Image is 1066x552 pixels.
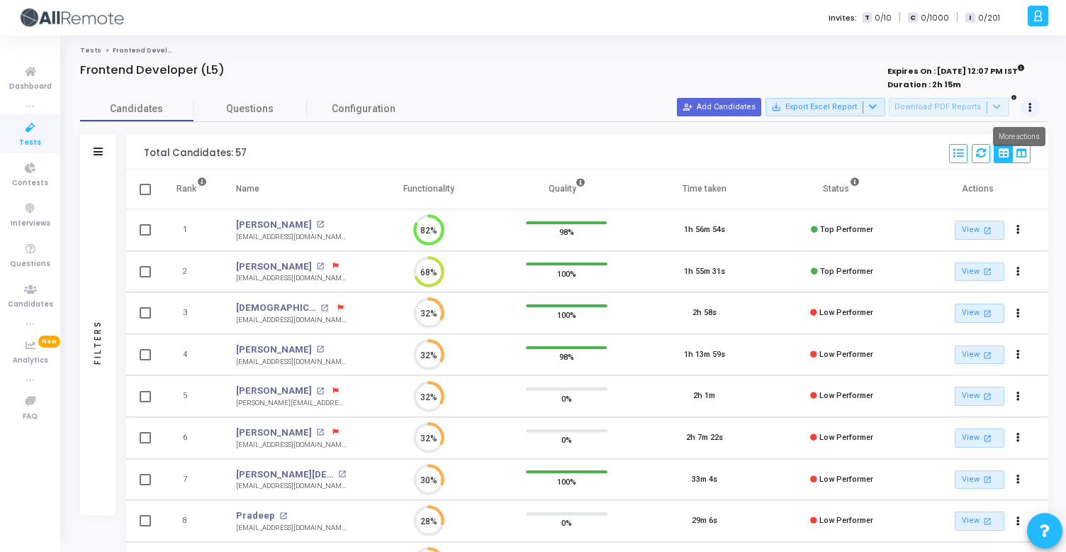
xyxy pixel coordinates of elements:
[236,232,346,243] div: [EMAIL_ADDRESS][DOMAIN_NAME]
[236,273,346,284] div: [EMAIL_ADDRESS][DOMAIN_NAME]
[19,137,41,149] span: Tests
[559,225,574,239] span: 98%
[677,98,761,116] button: Add Candidates
[162,334,222,376] td: 4
[80,46,1048,55] nav: breadcrumb
[765,98,885,116] button: Export Excel Report
[1008,470,1028,490] button: Actions
[12,177,48,189] span: Contests
[683,102,692,112] mat-icon: person_add_alt
[819,433,873,442] span: Low Performer
[8,299,53,311] span: Candidates
[236,468,335,482] a: [PERSON_NAME][DEMOGRAPHIC_DATA]
[1008,345,1028,365] button: Actions
[1008,304,1028,324] button: Actions
[162,251,222,293] td: 2
[113,46,199,55] span: Frontend Developer (L5)
[965,13,975,23] span: I
[692,515,717,527] div: 29m 6s
[683,181,726,197] div: Time taken
[162,500,222,542] td: 8
[819,391,873,400] span: Low Performer
[162,375,222,417] td: 5
[193,101,307,116] span: Questions
[993,127,1045,146] div: More actions
[692,474,717,486] div: 33m 4s
[1008,429,1028,448] button: Actions
[1008,512,1028,531] button: Actions
[236,343,312,357] a: [PERSON_NAME]
[316,387,324,395] mat-icon: open_in_new
[693,390,715,402] div: 2h 1m
[684,349,725,361] div: 1h 13m 59s
[955,263,1004,282] a: View
[18,4,124,32] img: logo
[692,307,717,319] div: 2h 58s
[279,512,287,520] mat-icon: open_in_new
[899,10,901,25] span: |
[80,46,101,55] a: Tests
[557,266,576,280] span: 100%
[982,515,994,527] mat-icon: open_in_new
[557,308,576,322] span: 100%
[236,398,346,409] div: [PERSON_NAME][EMAIL_ADDRESS][DOMAIN_NAME]
[13,355,48,367] span: Analytics
[10,258,50,270] span: Questions
[684,266,725,278] div: 1h 55m 31s
[236,384,312,398] a: [PERSON_NAME]
[820,225,873,234] span: Top Performer
[829,12,857,24] label: Invites:
[559,350,574,364] span: 98%
[955,429,1004,448] a: View
[771,102,781,112] mat-icon: save_alt
[80,63,225,77] h4: Frontend Developer (L5)
[38,336,60,348] span: New
[162,209,222,251] td: 1
[236,481,346,492] div: [EMAIL_ADDRESS][DOMAIN_NAME]
[819,350,873,359] span: Low Performer
[498,170,635,209] th: Quality
[162,417,222,459] td: 6
[80,101,193,116] span: Candidates
[955,512,1004,531] a: View
[561,516,572,530] span: 0%
[908,13,917,23] span: C
[955,387,1004,406] a: View
[236,260,312,274] a: [PERSON_NAME]
[982,390,994,402] mat-icon: open_in_new
[236,218,312,232] a: [PERSON_NAME]
[887,62,1025,77] strong: Expires On : [DATE] 12:07 PM IST
[561,433,572,447] span: 0%
[982,265,994,277] mat-icon: open_in_new
[162,459,222,501] td: 7
[236,181,259,197] div: Name
[320,304,328,312] mat-icon: open_in_new
[982,307,994,319] mat-icon: open_in_new
[819,475,873,484] span: Low Performer
[863,13,872,23] span: T
[561,391,572,405] span: 0%
[316,263,324,270] mat-icon: open_in_new
[955,304,1004,323] a: View
[1008,221,1028,241] button: Actions
[316,346,324,353] mat-icon: open_in_new
[955,470,1004,490] a: View
[236,301,317,315] a: [DEMOGRAPHIC_DATA]
[982,349,994,361] mat-icon: open_in_new
[1008,387,1028,407] button: Actions
[684,224,725,236] div: 1h 56m 54s
[686,432,723,444] div: 2h 7m 22s
[236,523,346,534] div: [EMAIL_ADDRESS][DOMAIN_NAME]
[978,12,1000,24] span: 0/201
[316,221,324,228] mat-icon: open_in_new
[982,432,994,444] mat-icon: open_in_new
[338,470,346,478] mat-icon: open_in_new
[236,315,346,326] div: [EMAIL_ADDRESS][DOMAIN_NAME]
[91,264,104,420] div: Filters
[955,346,1004,365] a: View
[955,221,1004,240] a: View
[162,170,222,209] th: Rank
[360,170,498,209] th: Functionality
